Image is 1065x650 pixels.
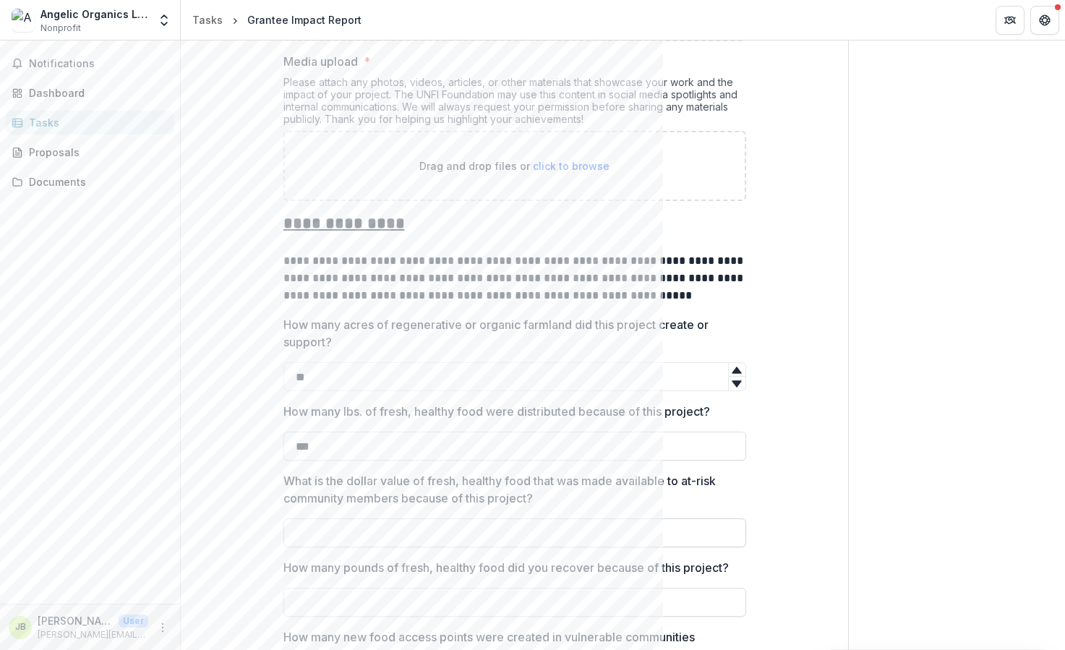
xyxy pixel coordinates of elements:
p: What is the dollar value of fresh, healthy food that was made available to at-risk community memb... [283,472,737,507]
button: Get Help [1030,6,1059,35]
a: Proposals [6,140,174,164]
p: How many acres of regenerative or organic farmland did this project create or support? [283,316,737,351]
span: click to browse [533,160,610,172]
div: Tasks [29,115,163,130]
button: Open entity switcher [154,6,174,35]
p: [PERSON_NAME][EMAIL_ADDRESS][DOMAIN_NAME] [38,628,148,641]
button: More [154,619,171,636]
button: Notifications [6,52,174,75]
div: Jackie de Batista [15,623,26,632]
div: Proposals [29,145,163,160]
button: Partners [996,6,1025,35]
div: Dashboard [29,85,163,101]
a: Documents [6,170,174,194]
p: How many pounds of fresh, healthy food did you recover because of this project? [283,559,729,576]
p: User [119,615,148,628]
img: Angelic Organics Learning Center Inc [12,9,35,32]
div: Please attach any photos, videos, articles, or other materials that showcase your work and the im... [283,76,746,131]
div: Grantee Impact Report [247,12,362,27]
p: Drag and drop files or [419,158,610,174]
p: Media upload [283,53,358,70]
div: Tasks [192,12,223,27]
p: How many lbs. of fresh, healthy food were distributed because of this project? [283,403,710,420]
nav: breadcrumb [187,9,367,30]
a: Dashboard [6,81,174,105]
div: Documents [29,174,163,189]
span: Notifications [29,58,168,70]
span: Nonprofit [40,22,81,35]
div: Angelic Organics Learning Center Inc [40,7,148,22]
a: Tasks [187,9,228,30]
a: Tasks [6,111,174,134]
p: [PERSON_NAME] [38,613,113,628]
